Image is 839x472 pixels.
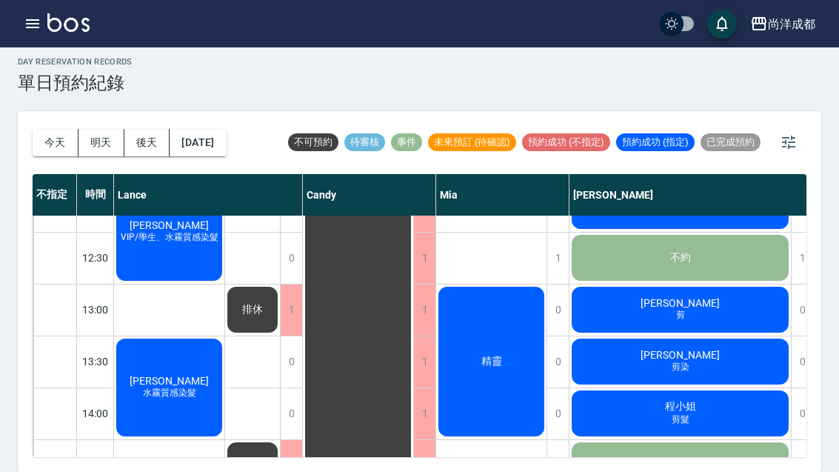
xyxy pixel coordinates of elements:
span: 剪髮 [669,413,692,426]
div: 0 [546,336,569,388]
div: 12:30 [77,232,114,284]
button: 明天 [78,129,124,156]
div: 0 [791,285,813,336]
div: Candy [303,174,436,216]
span: 剪 [673,309,688,322]
div: Mia [436,174,569,216]
h3: 單日預約紀錄 [18,73,133,93]
span: [PERSON_NAME] [127,219,212,231]
span: 水霧質感染髮 [140,387,199,399]
div: 1 [280,285,302,336]
span: 剪染 [669,361,692,373]
div: [PERSON_NAME] [569,174,814,216]
span: 事件 [391,136,422,149]
span: 已完成預約 [701,136,761,149]
img: Logo [47,13,90,32]
div: 0 [280,233,302,284]
div: 1 [413,285,435,336]
span: 不可預約 [288,136,338,149]
button: 後天 [124,129,170,156]
span: [PERSON_NAME] [638,349,723,361]
span: [PERSON_NAME] [127,375,212,387]
div: 0 [791,336,813,388]
button: 今天 [33,129,78,156]
div: 14:00 [77,388,114,439]
div: 1 [791,233,813,284]
button: [DATE] [170,129,226,156]
div: 1 [546,233,569,284]
h2: day Reservation records [18,57,133,67]
div: 0 [280,336,302,388]
span: 精靈 [478,355,505,368]
span: 預約成功 (指定) [616,136,695,149]
div: 13:00 [77,284,114,336]
div: 0 [791,388,813,439]
div: Lance [114,174,303,216]
div: 不指定 [33,174,77,216]
div: 1 [413,233,435,284]
div: 1 [413,336,435,388]
div: 0 [546,388,569,439]
span: 排休 [239,303,266,316]
span: 待審核 [344,136,385,149]
div: 13:30 [77,336,114,388]
div: 時間 [77,174,114,216]
button: 尚洋成都 [744,9,821,39]
div: 0 [280,388,302,439]
div: 尚洋成都 [768,15,815,33]
span: [PERSON_NAME] [638,297,723,309]
span: 不約 [667,251,694,265]
div: 0 [546,285,569,336]
button: save [707,9,737,39]
span: 預約成功 (不指定) [522,136,610,149]
span: 未來預訂 (待確認) [428,136,516,149]
span: 程小姐 [662,400,699,413]
span: VIP/學生、水霧質感染髮 [118,231,221,244]
div: 1 [413,388,435,439]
